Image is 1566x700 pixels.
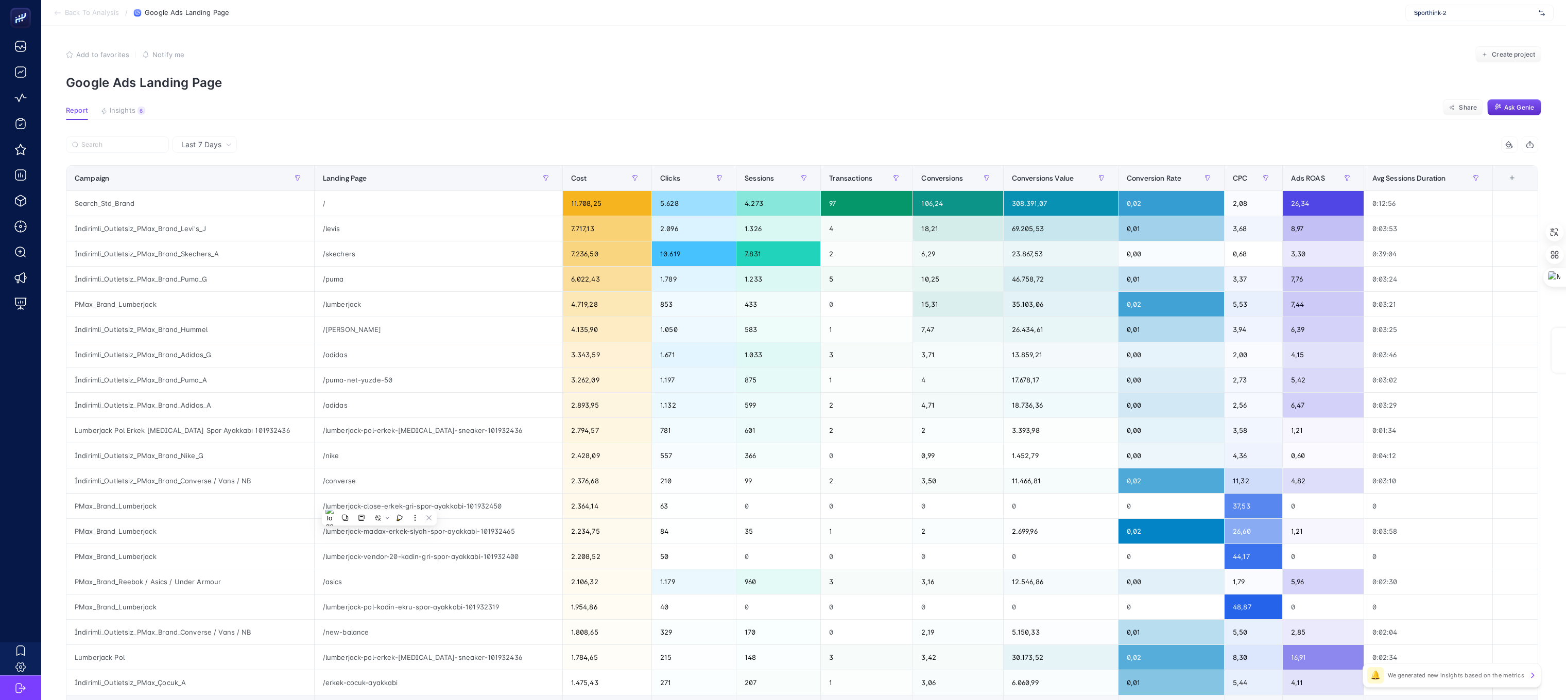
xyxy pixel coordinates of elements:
div: 7.831 [736,241,820,266]
span: Conversions Value [1012,174,1074,182]
div: 1.197 [652,367,736,392]
div: 0,01 [1118,620,1224,644]
div: /lumberjack-vendor-20-kadin-gri-spor-ayakkabi-101932400 [315,544,562,569]
div: PMax_Brand_Reebok / Asics / Under Armour [66,569,314,594]
div: 3.393,98 [1004,418,1118,443]
div: 0:01:34 [1364,418,1492,443]
div: 583 [736,317,820,342]
div: 5.150,33 [1004,620,1118,644]
div: İndirimli_Outletsiz_PMax_Brand_Converse / Vans / NB [66,620,314,644]
div: 2,08 [1225,191,1282,216]
div: 0,00 [1118,418,1224,443]
div: 10,25 [913,267,1003,291]
button: Share [1443,99,1483,116]
div: 0 [1364,594,1492,619]
div: 1 [821,317,913,342]
div: 2,56 [1225,393,1282,417]
div: 0,01 [1118,670,1224,695]
div: 3.343,59 [563,342,651,367]
span: Insights [110,107,135,115]
div: 0 [1004,494,1118,518]
div: 2.096 [652,216,736,241]
div: 0,99 [913,443,1003,468]
span: Sessions [745,174,774,182]
div: 16,91 [1283,645,1364,670]
span: Notify me [152,50,184,59]
div: 99 [736,468,820,493]
div: 63 [652,494,736,518]
div: 1,21 [1283,519,1364,544]
div: 875 [736,367,820,392]
div: 0 [736,594,820,619]
div: /lumberjack-madax-erkek-siyah-spor-ayakkabi-101932465 [315,519,562,544]
div: 0,02 [1118,519,1224,544]
div: 2.893,95 [563,393,651,417]
div: 0:03:58 [1364,519,1492,544]
span: Transactions [829,174,872,182]
div: 2,00 [1225,342,1282,367]
div: 1 [821,519,913,544]
div: 1,21 [1283,418,1364,443]
div: 4,15 [1283,342,1364,367]
div: İndirimli_Outletsiz_PMax_Brand_Adidas_A [66,393,314,417]
div: 0:39:04 [1364,241,1492,266]
div: 13.859,21 [1004,342,1118,367]
div: 0 [736,544,820,569]
button: Notify me [142,50,184,59]
div: 30.173,52 [1004,645,1118,670]
div: 1.954,86 [563,594,651,619]
span: Clicks [660,174,680,182]
div: 5,53 [1225,292,1282,317]
div: 7,44 [1283,292,1364,317]
span: Conversion Rate [1127,174,1181,182]
div: 1.050 [652,317,736,342]
div: /new-balance [315,620,562,644]
div: 5,44 [1225,670,1282,695]
div: 10.619 [652,241,736,266]
div: 0:03:21 [1364,292,1492,317]
div: 0:03:24 [1364,267,1492,291]
div: 1.789 [652,267,736,291]
div: 35.103,06 [1004,292,1118,317]
div: 0:04:12 [1364,443,1492,468]
div: 1.475,43 [563,670,651,695]
div: 5,50 [1225,620,1282,644]
span: Conversions [921,174,963,182]
span: Last 7 Days [181,139,221,150]
div: 2 [821,241,913,266]
div: 601 [736,418,820,443]
span: Ads ROAS [1291,174,1325,182]
span: Landing Page [323,174,367,182]
div: 3,06 [913,670,1003,695]
div: 6 [137,107,145,115]
div: 18,21 [913,216,1003,241]
div: /lumberjack-pol-erkek-[MEDICAL_DATA]-sneaker-101932436 [315,418,562,443]
div: 7,47 [913,317,1003,342]
input: Search [81,141,163,149]
div: 2 [821,468,913,493]
div: 781 [652,418,736,443]
div: 0 [821,544,913,569]
div: 3 [821,569,913,594]
div: İndirimli_Outletsiz_PMax_Brand_Adidas_G [66,342,314,367]
div: PMax_Brand_Lumberjack [66,519,314,544]
div: 0:03:29 [1364,393,1492,417]
div: /converse [315,468,562,493]
div: 106,24 [913,191,1003,216]
div: 0 [821,443,913,468]
div: /levis [315,216,562,241]
div: 1.233 [736,267,820,291]
div: 5 [821,267,913,291]
div: 1.784,65 [563,645,651,670]
div: 0:03:46 [1364,342,1492,367]
div: 3,71 [913,342,1003,367]
div: 0 [1004,594,1118,619]
p: We generated new insights based on the metrics [1388,671,1524,679]
div: 7.717,13 [563,216,651,241]
div: 2 [913,519,1003,544]
div: 3 [821,342,913,367]
div: 2.364,14 [563,494,651,518]
div: İndirimli_Outletsiz_PMax_Brand_Puma_A [66,367,314,392]
div: 37,53 [1225,494,1282,518]
div: 0,02 [1118,468,1224,493]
